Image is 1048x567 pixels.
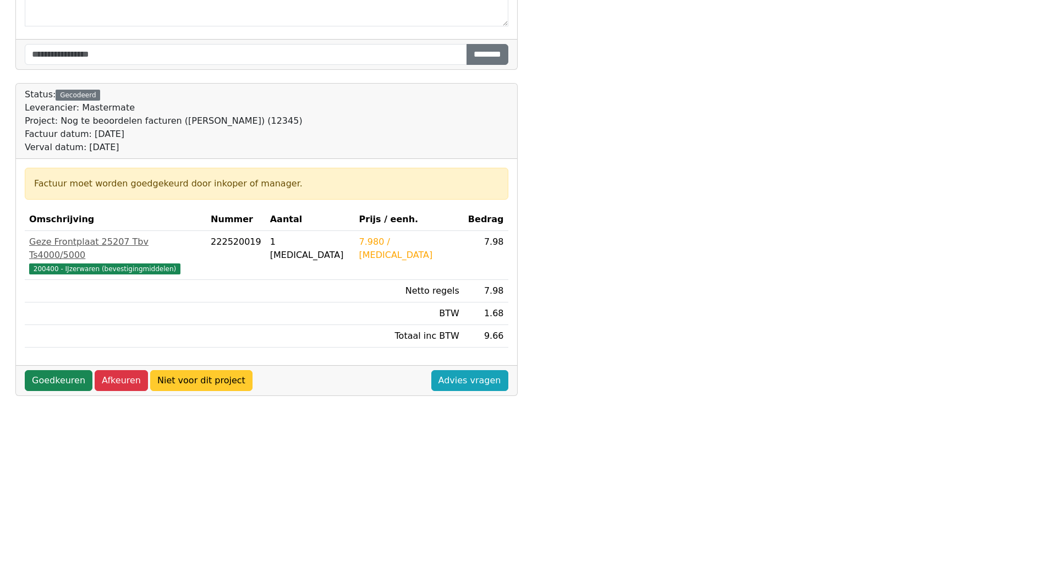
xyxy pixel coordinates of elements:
[25,88,303,154] div: Status:
[464,302,508,325] td: 1.68
[25,370,92,391] a: Goedkeuren
[206,208,266,231] th: Nummer
[359,235,459,262] div: 7.980 / [MEDICAL_DATA]
[464,231,508,280] td: 7.98
[270,235,350,262] div: 1 [MEDICAL_DATA]
[355,302,464,325] td: BTW
[355,325,464,348] td: Totaal inc BTW
[29,263,180,274] span: 200400 - IJzerwaren (bevestigingmiddelen)
[95,370,148,391] a: Afkeuren
[431,370,508,391] a: Advies vragen
[56,90,100,101] div: Gecodeerd
[29,235,202,275] a: Geze Frontplaat 25207 Tbv Ts4000/5000200400 - IJzerwaren (bevestigingmiddelen)
[25,141,303,154] div: Verval datum: [DATE]
[25,101,303,114] div: Leverancier: Mastermate
[355,208,464,231] th: Prijs / eenh.
[34,177,499,190] div: Factuur moet worden goedgekeurd door inkoper of manager.
[150,370,253,391] a: Niet voor dit project
[266,208,355,231] th: Aantal
[206,231,266,280] td: 222520019
[464,325,508,348] td: 9.66
[464,208,508,231] th: Bedrag
[25,128,303,141] div: Factuur datum: [DATE]
[29,235,202,262] div: Geze Frontplaat 25207 Tbv Ts4000/5000
[25,208,206,231] th: Omschrijving
[464,280,508,302] td: 7.98
[355,280,464,302] td: Netto regels
[25,114,303,128] div: Project: Nog te beoordelen facturen ([PERSON_NAME]) (12345)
